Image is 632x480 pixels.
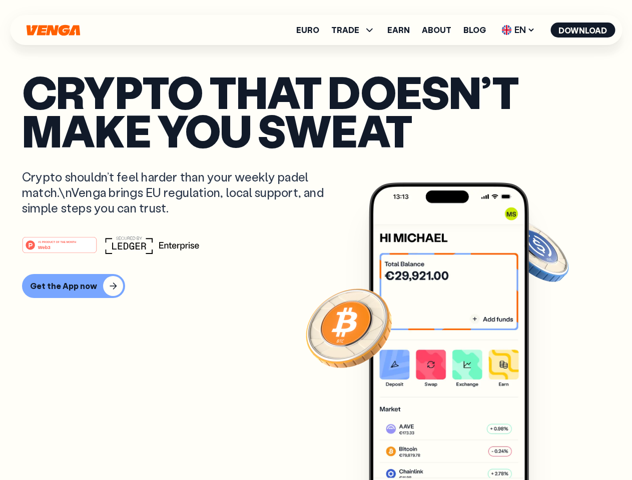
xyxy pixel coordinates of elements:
a: Blog [463,26,486,34]
p: Crypto shouldn’t feel harder than your weekly padel match.\nVenga brings EU regulation, local sup... [22,169,338,216]
a: Euro [296,26,319,34]
button: Download [550,22,615,37]
a: Get the App now [22,274,610,298]
a: #1 PRODUCT OF THE MONTHWeb3 [22,242,97,255]
span: TRADE [331,26,359,34]
p: Crypto that doesn’t make you sweat [22,72,610,149]
a: About [422,26,451,34]
a: Earn [387,26,410,34]
div: Get the App now [30,281,97,291]
span: TRADE [331,24,375,36]
img: Bitcoin [304,282,394,372]
button: Get the App now [22,274,125,298]
tspan: Web3 [38,244,51,249]
img: flag-uk [501,25,511,35]
svg: Home [25,24,81,36]
tspan: #1 PRODUCT OF THE MONTH [38,240,76,243]
img: USDC coin [499,215,571,287]
span: EN [498,22,538,38]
